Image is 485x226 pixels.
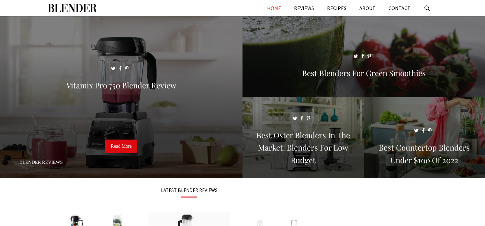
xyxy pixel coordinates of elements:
[105,140,137,153] a: Read More
[242,89,485,96] a: Best Blenders for Green Smoothies
[19,160,63,165] a: Blender Reviews
[242,170,364,177] a: Best Oster Blenders in the Market: Blenders for Low Budget
[56,188,322,193] h3: LATEST BLENDER REVIEWS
